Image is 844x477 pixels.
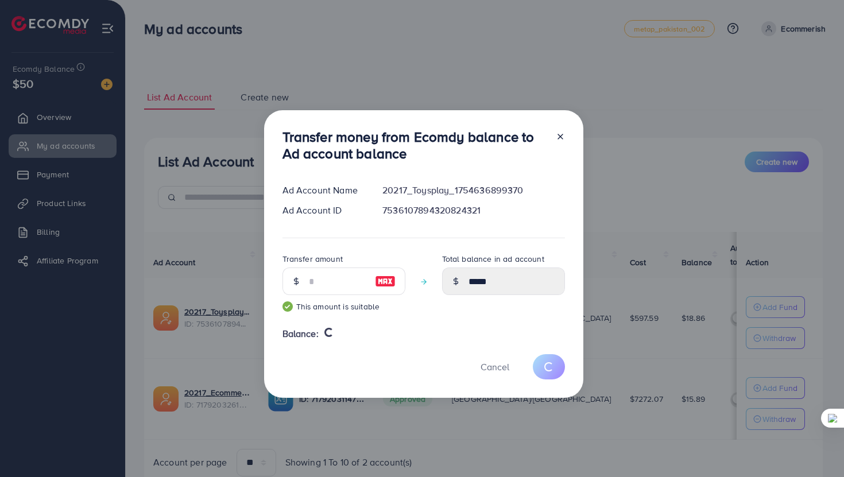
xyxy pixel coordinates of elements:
label: Total balance in ad account [442,253,544,265]
small: This amount is suitable [282,301,405,312]
div: Ad Account ID [273,204,374,217]
img: guide [282,301,293,312]
div: 7536107894320824321 [373,204,574,217]
img: image [375,274,396,288]
span: Balance: [282,327,319,340]
div: Ad Account Name [273,184,374,197]
button: Cancel [466,354,524,379]
h3: Transfer money from Ecomdy balance to Ad account balance [282,129,547,162]
iframe: Chat [795,425,835,468]
div: 20217_Toysplay_1754636899370 [373,184,574,197]
span: Cancel [481,360,509,373]
label: Transfer amount [282,253,343,265]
